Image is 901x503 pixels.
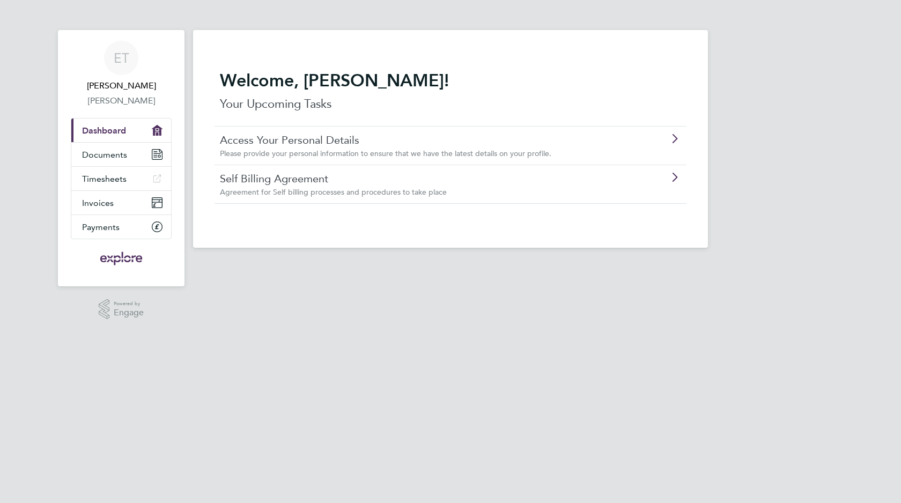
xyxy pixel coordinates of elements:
span: Eugen Tuleika [71,79,172,92]
a: Access Your Personal Details [220,133,621,147]
a: Documents [71,143,171,166]
span: Payments [82,222,120,232]
a: Self Billing Agreement [220,172,621,186]
a: Powered byEngage [99,299,144,320]
p: Your Upcoming Tasks [220,95,681,113]
span: Please provide your personal information to ensure that we have the latest details on your profile. [220,149,551,158]
span: Timesheets [82,174,127,184]
span: Agreement for Self billing processes and procedures to take place [220,187,447,197]
span: Powered by [114,299,144,308]
span: Documents [82,150,127,160]
span: Dashboard [82,125,126,136]
a: Timesheets [71,167,171,190]
a: ET[PERSON_NAME] [71,41,172,92]
a: Go to home page [71,250,172,267]
a: Payments [71,215,171,239]
a: Invoices [71,191,171,214]
a: [PERSON_NAME] [71,94,172,107]
nav: Main navigation [58,30,184,286]
img: exploregroup-logo-retina.png [99,250,144,267]
span: Engage [114,308,144,317]
h2: Welcome, [PERSON_NAME]! [220,70,681,91]
a: Dashboard [71,119,171,142]
span: Invoices [82,198,114,208]
span: ET [114,51,129,65]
